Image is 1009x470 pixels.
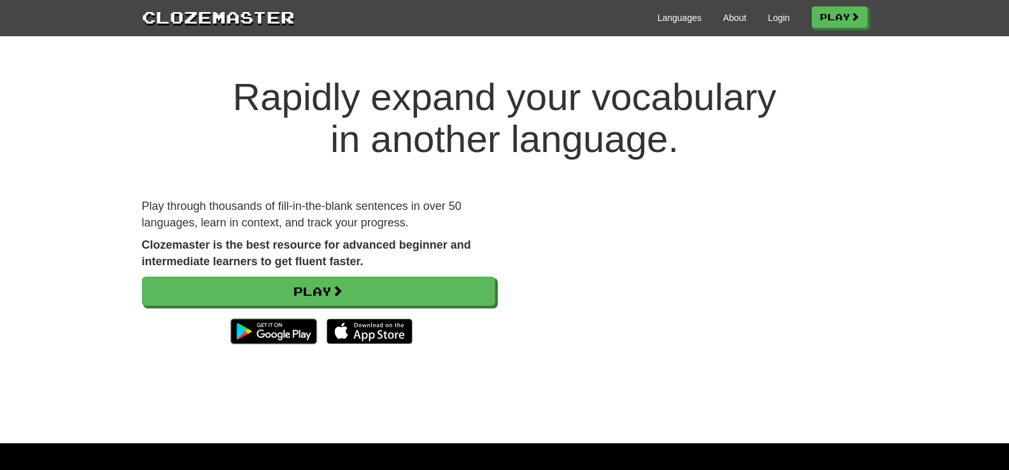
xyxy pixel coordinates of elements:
[142,198,495,231] p: Play through thousands of fill-in-the-blank sentences in over 50 languages, learn in context, and...
[142,277,495,306] a: Play
[768,11,789,24] a: Login
[723,11,747,24] a: About
[812,6,868,28] a: Play
[142,5,295,29] a: Clozemaster
[658,11,702,24] a: Languages
[224,312,323,350] img: Get it on Google Play
[142,238,471,268] strong: Clozemaster is the best resource for advanced beginner and intermediate learners to get fluent fa...
[327,319,413,344] img: Download_on_the_App_Store_Badge_US-UK_135x40-25178aeef6eb6b83b96f5f2d004eda3bffbb37122de64afbaef7...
